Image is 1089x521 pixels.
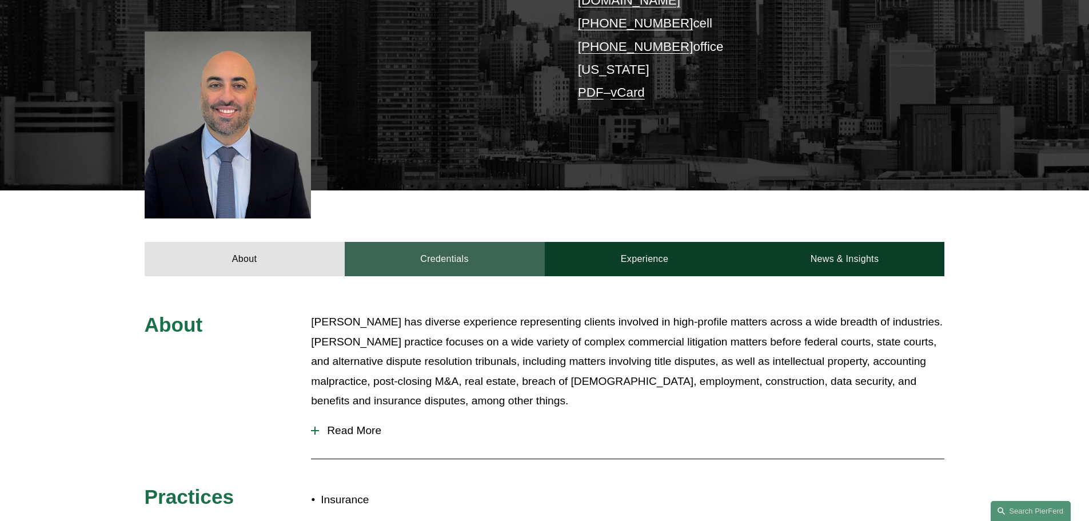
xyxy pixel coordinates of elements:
[345,242,545,276] a: Credentials
[311,416,944,446] button: Read More
[611,85,645,100] a: vCard
[319,424,944,437] span: Read More
[545,242,745,276] a: Experience
[311,312,944,411] p: [PERSON_NAME] has diverse experience representing clients involved in high-profile matters across...
[145,242,345,276] a: About
[145,313,203,336] span: About
[578,16,693,30] a: [PHONE_NUMBER]
[578,85,604,100] a: PDF
[744,242,944,276] a: News & Insights
[991,501,1071,521] a: Search this site
[321,490,678,510] p: Insurance
[145,486,234,508] span: Practices
[578,39,693,54] a: [PHONE_NUMBER]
